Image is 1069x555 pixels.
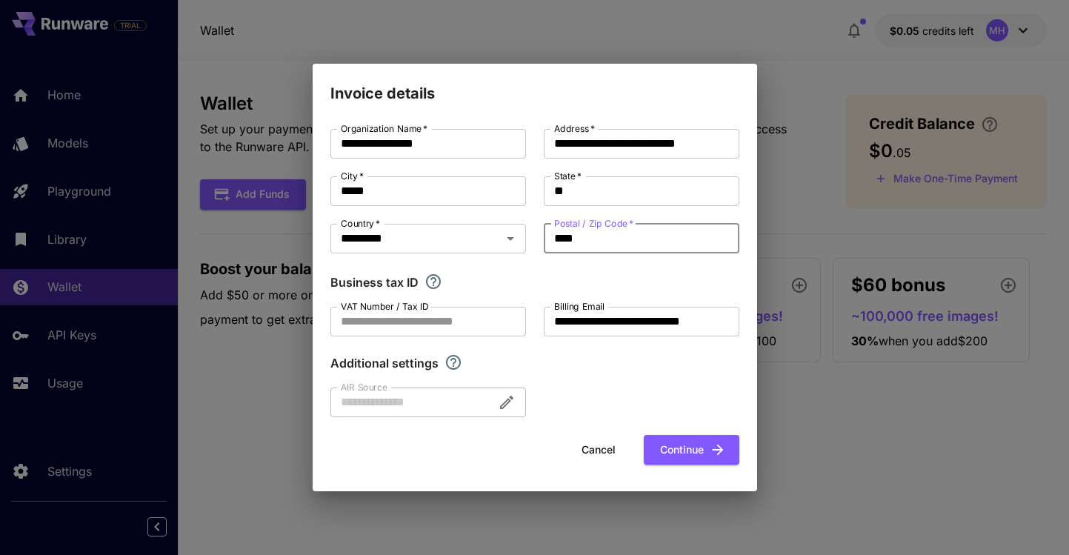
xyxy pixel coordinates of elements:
label: State [554,170,582,182]
button: Continue [644,435,739,465]
button: Cancel [565,435,632,465]
label: City [341,170,364,182]
svg: If you are a business tax registrant, please enter your business tax ID here. [424,273,442,290]
label: VAT Number / Tax ID [341,300,429,313]
label: Country [341,217,380,230]
label: Organization Name [341,122,427,135]
p: Business tax ID [330,273,419,291]
label: AIR Source [341,381,387,393]
h2: Invoice details [313,64,757,105]
button: Open [500,228,521,249]
p: Additional settings [330,354,439,372]
label: Address [554,122,595,135]
label: Billing Email [554,300,605,313]
svg: Explore additional customization settings [444,353,462,371]
label: Postal / Zip Code [554,217,633,230]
